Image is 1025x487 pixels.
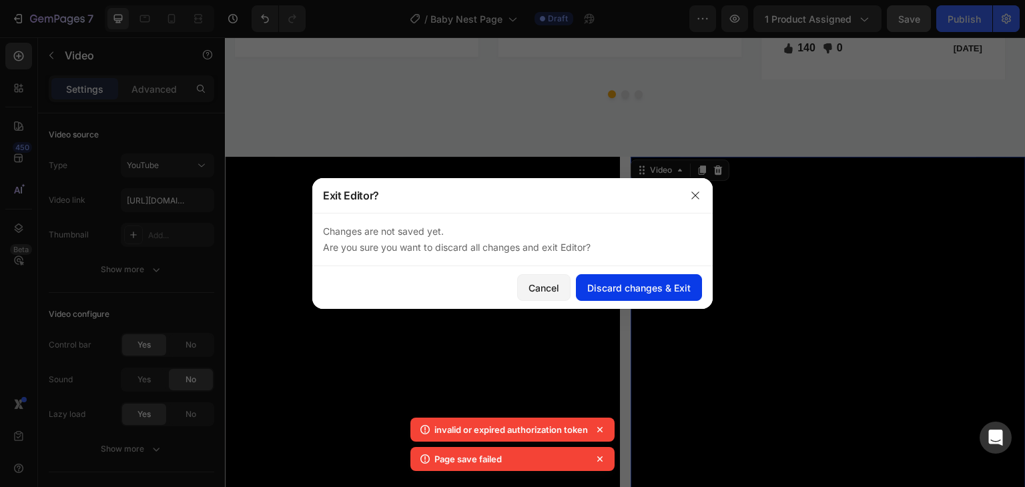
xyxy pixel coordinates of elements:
button: Dot [410,53,418,61]
button: Dot [396,53,404,61]
div: Open Intercom Messenger [980,422,1012,454]
button: Discard changes & Exit [576,274,702,301]
button: Cancel [517,274,571,301]
p: 140 [573,3,591,19]
p: invalid or expired authorization token [434,423,588,436]
div: Cancel [529,281,559,295]
p: Page save failed [434,452,502,466]
div: Video [422,127,450,139]
p: Changes are not saved yet. Are you sure you want to discard all changes and exit Editor? [323,223,702,256]
p: Exit Editor? [323,187,379,203]
div: Discard changes & Exit [587,281,691,295]
button: Dot [383,53,391,61]
p: [DATE] [671,5,757,18]
p: 0 [613,3,619,19]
